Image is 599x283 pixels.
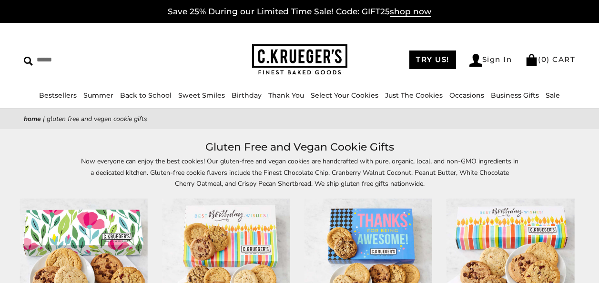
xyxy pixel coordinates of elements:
[469,54,512,67] a: Sign In
[24,57,33,66] img: Search
[311,91,378,100] a: Select Your Cookies
[81,156,519,189] p: Now everyone can enjoy the best cookies! Our gluten-free and vegan cookies are handcrafted with p...
[43,114,45,123] span: |
[525,54,538,66] img: Bag
[83,91,113,100] a: Summer
[168,7,431,17] a: Save 25% During our Limited Time Sale! Code: GIFT25shop now
[491,91,539,100] a: Business Gifts
[541,55,547,64] span: 0
[24,114,41,123] a: Home
[525,55,575,64] a: (0) CART
[178,91,225,100] a: Sweet Smiles
[38,139,561,156] h1: Gluten Free and Vegan Cookie Gifts
[409,51,456,69] a: TRY US!
[120,91,172,100] a: Back to School
[232,91,262,100] a: Birthday
[546,91,560,100] a: Sale
[449,91,484,100] a: Occasions
[24,52,150,67] input: Search
[39,91,77,100] a: Bestsellers
[24,113,575,124] nav: breadcrumbs
[47,114,147,123] span: Gluten Free and Vegan Cookie Gifts
[268,91,304,100] a: Thank You
[390,7,431,17] span: shop now
[469,54,482,67] img: Account
[252,44,347,75] img: C.KRUEGER'S
[385,91,443,100] a: Just The Cookies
